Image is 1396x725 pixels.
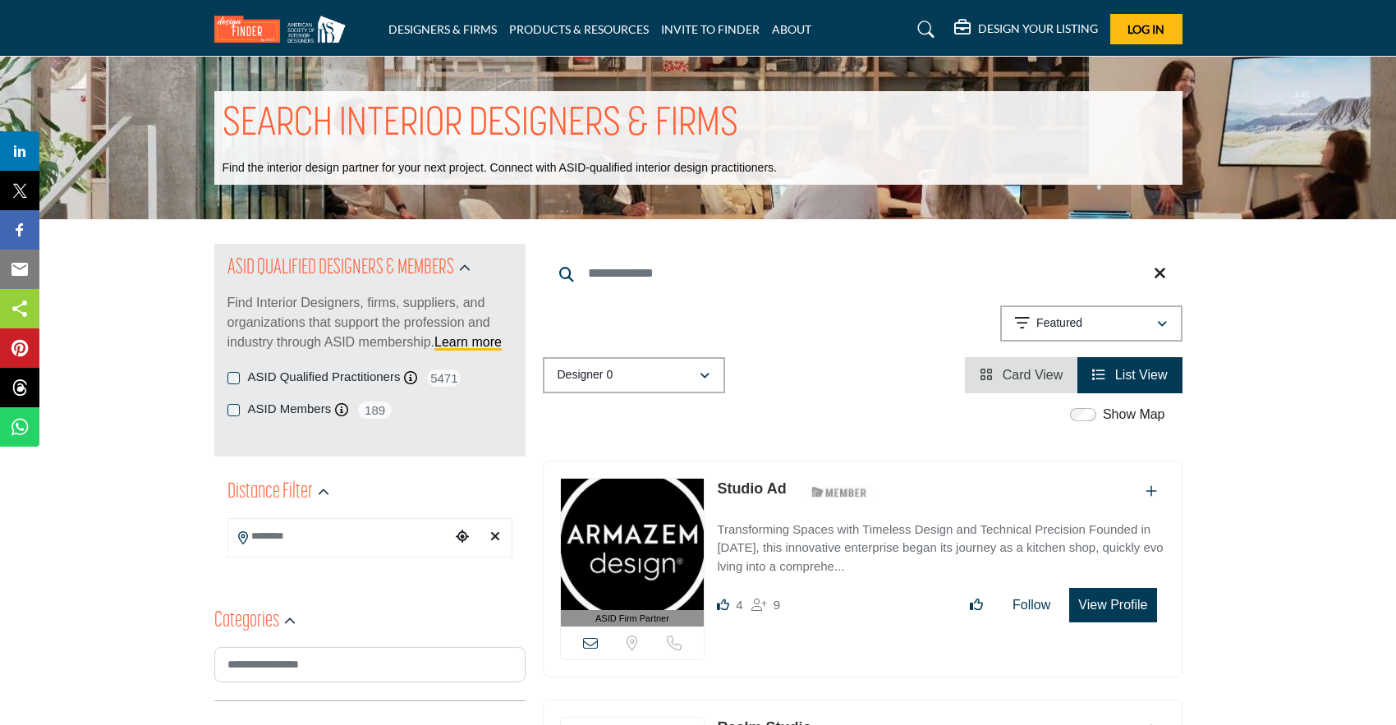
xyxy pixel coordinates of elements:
[223,99,738,150] h1: SEARCH INTERIOR DESIGNERS & FIRMS
[772,22,811,36] a: ABOUT
[248,368,401,387] label: ASID Qualified Practitioners
[717,521,1164,576] p: Transforming Spaces with Timeless Design and Technical Precision Founded in [DATE], this innovati...
[736,598,742,612] span: 4
[595,612,669,626] span: ASID Firm Partner
[558,367,613,383] p: Designer 0
[227,372,240,384] input: ASID Qualified Practitioners checkbox
[214,16,354,43] img: Site Logo
[717,478,786,500] p: Studio Ad
[1127,22,1164,36] span: Log In
[802,482,876,502] img: ASID Members Badge Icon
[774,598,780,612] span: 9
[1002,589,1061,622] button: Follow
[425,368,462,388] span: 5471
[1003,368,1063,382] span: Card View
[214,607,279,636] h2: Categories
[1110,14,1182,44] button: Log In
[509,22,649,36] a: PRODUCTS & RESOURCES
[561,479,705,610] img: Studio Ad
[954,20,1098,39] div: DESIGN YOUR LISTING
[356,400,393,420] span: 189
[980,368,1063,382] a: View Card
[227,404,240,416] input: ASID Members checkbox
[1115,368,1168,382] span: List View
[1036,315,1082,332] p: Featured
[248,400,332,419] label: ASID Members
[228,521,450,553] input: Search Location
[902,16,945,43] a: Search
[543,357,725,393] button: Designer 0
[388,22,497,36] a: DESIGNERS & FIRMS
[1103,405,1165,424] label: Show Map
[965,357,1077,393] li: Card View
[1077,357,1182,393] li: List View
[1092,368,1167,382] a: View List
[227,293,512,352] p: Find Interior Designers, firms, suppliers, and organizations that support the profession and indu...
[434,335,502,349] a: Learn more
[561,479,705,627] a: ASID Firm Partner
[227,478,313,507] h2: Distance Filter
[661,22,760,36] a: INVITE TO FINDER
[450,520,475,555] div: Choose your current location
[978,21,1098,36] h5: DESIGN YOUR LISTING
[717,511,1164,576] a: Transforming Spaces with Timeless Design and Technical Precision Founded in [DATE], this innovati...
[751,595,780,615] div: Followers
[1000,305,1182,342] button: Featured
[483,520,507,555] div: Clear search location
[223,160,777,177] p: Find the interior design partner for your next project. Connect with ASID-qualified interior desi...
[959,589,994,622] button: Like listing
[214,647,526,682] input: Search Category
[1069,588,1156,622] button: View Profile
[717,599,729,611] i: Likes
[227,254,454,283] h2: ASID QUALIFIED DESIGNERS & MEMBERS
[543,254,1182,293] input: Search Keyword
[1146,484,1157,498] a: Add To List
[717,480,786,497] a: Studio Ad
